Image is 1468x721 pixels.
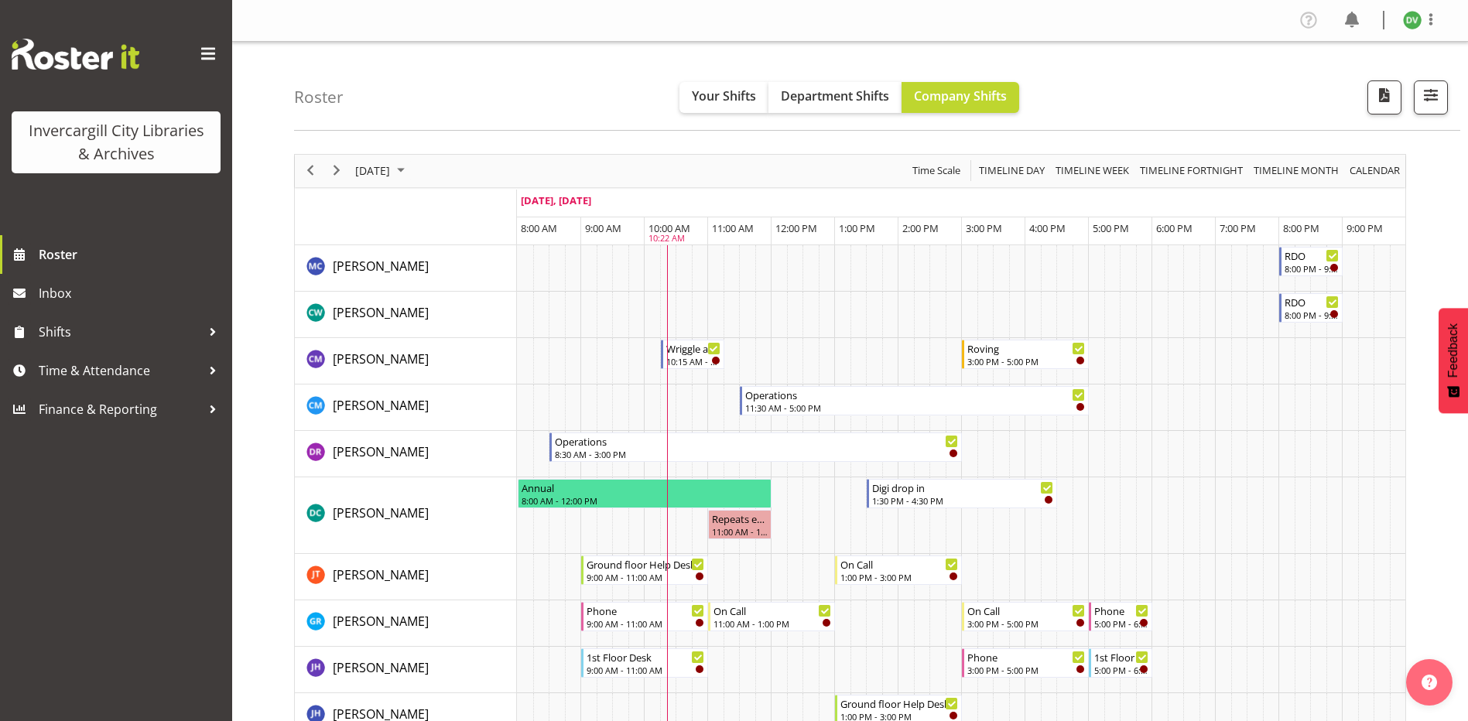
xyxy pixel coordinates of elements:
span: Timeline Week [1054,161,1131,180]
a: [PERSON_NAME] [333,396,429,415]
div: Repeats every [DATE] - [PERSON_NAME] [712,511,768,526]
div: Wriggle and Rhyme [666,340,720,356]
div: Jill Harpur"s event - 1st Floor Desk Begin From Monday, September 22, 2025 at 9:00:00 AM GMT+12:0... [581,648,708,678]
span: [PERSON_NAME] [333,258,429,275]
div: Aurora Catu"s event - RDO Begin From Monday, September 22, 2025 at 8:00:00 PM GMT+12:00 Ends At M... [1279,247,1343,276]
div: Donald Cunningham"s event - Annual Begin From Monday, September 22, 2025 at 8:00:00 AM GMT+12:00 ... [518,479,772,508]
span: Department Shifts [781,87,889,104]
td: Catherine Wilson resource [295,292,517,338]
button: Your Shifts [679,82,768,113]
div: 10:22 AM [648,232,685,245]
div: 9:00 AM - 11:00 AM [587,571,704,583]
div: 11:00 AM - 1:00 PM [713,617,831,630]
div: On Call [967,603,1085,618]
div: Roving [967,340,1085,356]
span: [PERSON_NAME] [333,304,429,321]
span: 7:00 PM [1220,221,1256,235]
span: Finance & Reporting [39,398,201,421]
td: Donald Cunningham resource [295,477,517,554]
span: [PERSON_NAME] [333,659,429,676]
span: 11:00 AM [712,221,754,235]
button: Previous [300,161,321,180]
span: [PERSON_NAME] [333,443,429,460]
img: Rosterit website logo [12,39,139,70]
div: 1:00 PM - 3:00 PM [840,571,958,583]
div: Grace Roscoe-Squires"s event - On Call Begin From Monday, September 22, 2025 at 3:00:00 PM GMT+12... [962,602,1089,631]
a: [PERSON_NAME] [333,566,429,584]
button: September 2025 [353,161,412,180]
button: Fortnight [1138,161,1246,180]
div: 1st Floor Desk [1094,649,1148,665]
a: [PERSON_NAME] [333,504,429,522]
button: Download a PDF of the roster for the current day [1367,80,1401,114]
div: Phone [587,603,704,618]
a: [PERSON_NAME] [333,612,429,630]
div: Cindy Mulrooney"s event - Operations Begin From Monday, September 22, 2025 at 11:30:00 AM GMT+12:... [740,386,1089,415]
div: previous period [297,155,323,187]
div: Donald Cunningham"s event - Repeats every monday - Donald Cunningham Begin From Monday, September... [708,510,772,539]
div: 8:30 AM - 3:00 PM [555,448,958,460]
span: [PERSON_NAME] [333,504,429,521]
span: Timeline Fortnight [1138,161,1244,180]
span: [DATE] [354,161,392,180]
a: [PERSON_NAME] [333,443,429,461]
td: Glen Tomlinson resource [295,554,517,600]
div: 11:00 AM - 12:00 PM [712,525,768,538]
div: 9:00 AM - 11:00 AM [587,664,704,676]
div: Ground floor Help Desk [840,695,958,711]
span: 3:00 PM [966,221,1002,235]
td: Cindy Mulrooney resource [295,384,517,431]
td: Grace Roscoe-Squires resource [295,600,517,647]
span: Time Scale [911,161,962,180]
span: Shifts [39,320,201,343]
div: Grace Roscoe-Squires"s event - Phone Begin From Monday, September 22, 2025 at 5:00:00 PM GMT+12:0... [1089,602,1152,631]
div: Operations [555,433,958,449]
span: Roster [39,243,224,266]
button: Filter Shifts [1414,80,1448,114]
button: Company Shifts [902,82,1019,113]
div: 11:30 AM - 5:00 PM [745,402,1085,414]
div: September 22, 2025 [350,155,414,187]
button: Timeline Month [1251,161,1342,180]
span: 12:00 PM [775,221,817,235]
div: 8:00 PM - 9:00 PM [1285,309,1339,321]
h4: Roster [294,88,344,106]
div: On Call [713,603,831,618]
div: 1:30 PM - 4:30 PM [872,494,1053,507]
a: [PERSON_NAME] [333,257,429,275]
img: help-xxl-2.png [1422,675,1437,690]
div: Glen Tomlinson"s event - Ground floor Help Desk Begin From Monday, September 22, 2025 at 9:00:00 ... [581,555,708,585]
button: Time Scale [910,161,963,180]
a: [PERSON_NAME] [333,350,429,368]
a: [PERSON_NAME] [333,658,429,677]
div: 3:00 PM - 5:00 PM [967,355,1085,367]
span: 9:00 PM [1347,221,1383,235]
span: 4:00 PM [1029,221,1066,235]
div: Ground floor Help Desk [587,556,704,572]
span: 8:00 AM [521,221,557,235]
span: Your Shifts [692,87,756,104]
span: calendar [1348,161,1401,180]
div: RDO [1285,294,1339,309]
div: Donald Cunningham"s event - Digi drop in Begin From Monday, September 22, 2025 at 1:30:00 PM GMT+... [867,479,1057,508]
button: Timeline Day [977,161,1048,180]
span: Inbox [39,282,224,305]
td: Jill Harpur resource [295,647,517,693]
span: 8:00 PM [1283,221,1319,235]
div: Operations [745,387,1085,402]
div: Phone [1094,603,1148,618]
span: Time & Attendance [39,359,201,382]
td: Debra Robinson resource [295,431,517,477]
span: 1:00 PM [839,221,875,235]
div: Phone [967,649,1085,665]
div: On Call [840,556,958,572]
span: Company Shifts [914,87,1007,104]
div: 10:15 AM - 11:15 AM [666,355,720,367]
span: 9:00 AM [585,221,621,235]
span: 5:00 PM [1093,221,1129,235]
div: 5:00 PM - 6:00 PM [1094,617,1148,630]
div: RDO [1285,248,1339,263]
div: Chamique Mamolo"s event - Wriggle and Rhyme Begin From Monday, September 22, 2025 at 10:15:00 AM ... [661,340,724,369]
div: Catherine Wilson"s event - RDO Begin From Monday, September 22, 2025 at 8:00:00 PM GMT+12:00 Ends... [1279,293,1343,323]
img: desk-view11665.jpg [1403,11,1422,29]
